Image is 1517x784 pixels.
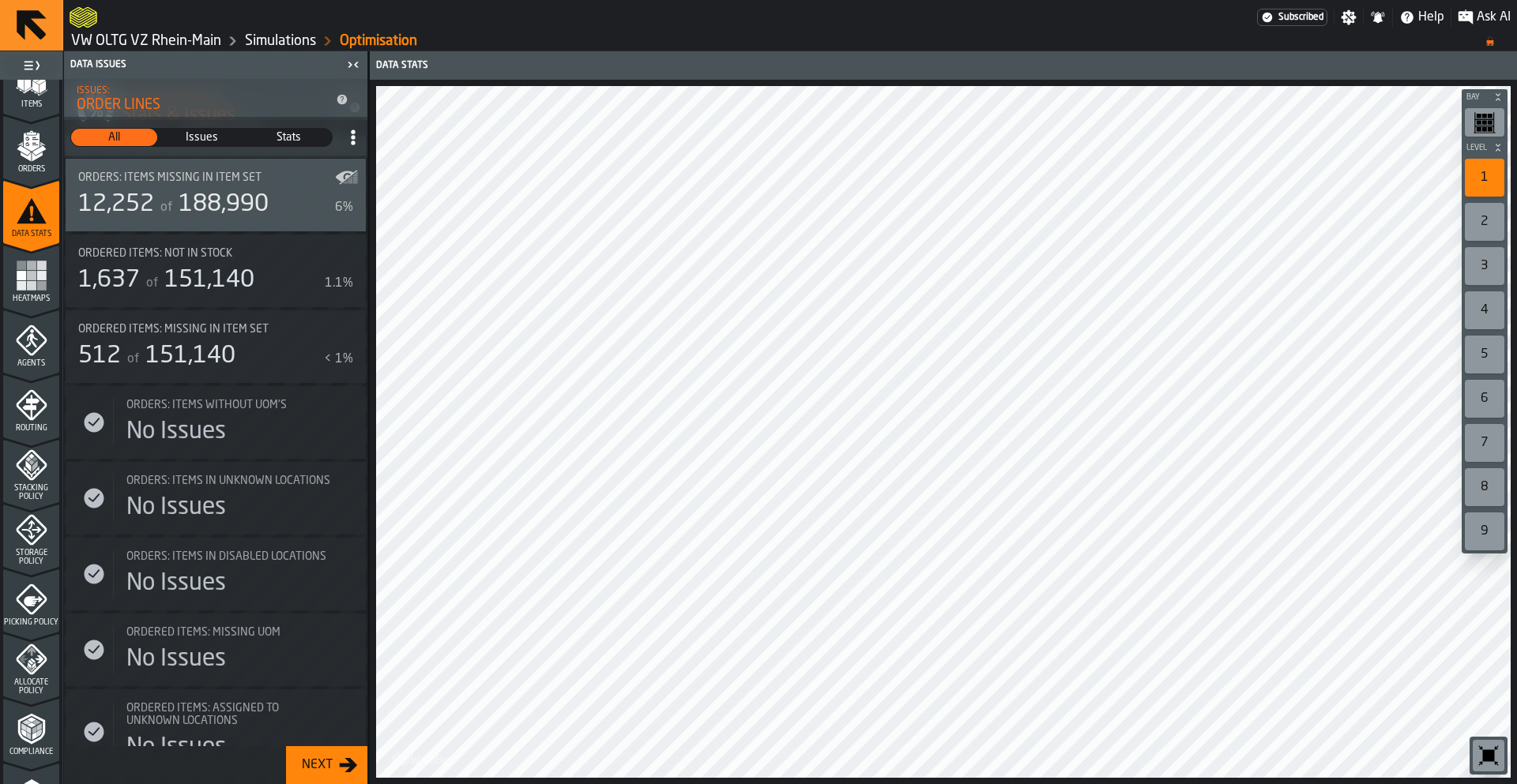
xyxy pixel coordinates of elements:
[3,115,59,178] li: menu Orders
[324,350,353,369] div: < 1%
[66,689,366,775] div: stat-Ordered items: Assigned to unknown locations
[3,54,59,77] label: button-toggle-Toggle Full Menu
[1278,12,1323,23] span: Subscribed
[247,129,331,145] span: Stats
[126,550,353,563] div: Title
[159,129,245,146] div: thumb
[3,294,59,303] span: Heatmaps
[126,702,353,727] div: Title
[1257,9,1327,26] div: Menu Subscription
[78,323,269,336] span: Ordered Items: Missing in Item Set
[334,159,359,190] label: button-toggle-Show on Map
[245,128,333,147] label: button-switch-multi-Stats
[1465,380,1504,418] div: 6
[78,247,353,260] div: Title
[1257,9,1327,26] a: link-to-/wh/i/44979e6c-6f66-405e-9874-c1e29f02a54a/settings/billing
[126,475,330,487] span: Orders: Items in Unknown locations
[1462,244,1508,288] div: button-toolbar-undefined
[71,129,157,146] div: thumb
[126,626,353,639] div: Title
[3,359,59,368] span: Agents
[1334,9,1363,25] label: button-toggle-Settings
[3,633,59,696] li: menu Allocate Policy
[3,568,59,632] li: menu Picking Policy
[3,245,59,308] li: menu Heatmaps
[66,386,366,459] div: stat-Orders: Items without UOM's
[3,618,59,627] span: Picking Policy
[1463,93,1490,102] span: Bay
[3,504,59,567] li: menu Storage Policy
[3,748,59,756] span: Compliance
[126,550,326,563] span: Orders: Items in Disabled locations
[1465,291,1504,329] div: 4
[1477,8,1511,27] span: Ask AI
[1462,105,1508,140] div: button-toolbar-undefined
[342,55,364,74] label: button-toggle-Close me
[77,85,329,96] div: Issues:
[295,756,339,775] div: Next
[78,342,121,370] div: 512
[286,746,367,784] button: button-Next
[67,59,342,70] div: Data Issues
[78,323,334,336] div: Title
[1462,89,1508,105] button: button-
[3,180,59,243] li: menu Data Stats
[126,702,334,727] div: Title
[126,475,334,487] div: Title
[3,424,59,433] span: Routing
[340,32,417,50] a: link-to-/wh/i/44979e6c-6f66-405e-9874-c1e29f02a54a/simulations/2cb18342-445c-46db-90a9-159ac2620fe0
[64,51,367,79] header: Data Issues
[126,702,334,727] span: Ordered items: Assigned to unknown locations
[145,344,235,368] span: 151,140
[126,399,334,411] div: Title
[1465,424,1504,462] div: 7
[66,159,366,231] div: stat-Orders: Items missing in Item Set
[78,171,353,184] div: Title
[1462,140,1508,156] button: button-
[66,613,366,686] div: stat-Ordered Items: Missing UOM
[325,274,353,293] div: 1.1%
[78,266,140,294] div: 1,637
[3,484,59,501] span: Stacking Policy
[1451,8,1517,27] label: button-toggle-Ask AI
[1462,509,1508,553] div: button-toolbar-undefined
[1462,377,1508,421] div: button-toolbar-undefined
[1364,9,1392,25] label: button-toggle-Notifications
[246,129,332,146] div: thumb
[66,462,366,535] div: stat-Orders: Items in Unknown locations
[1462,465,1508,509] div: button-toolbar-undefined
[1476,743,1501,768] svg: Reset zoom and position
[3,374,59,437] li: menu Routing
[1418,8,1444,27] span: Help
[245,32,316,50] a: link-to-/wh/i/44979e6c-6f66-405e-9874-c1e29f02a54a
[1462,156,1508,200] div: button-toolbar-undefined
[160,129,244,145] span: Issues
[78,171,334,184] div: Title
[146,277,158,290] span: of
[3,51,59,114] li: menu Items
[1465,247,1504,285] div: 3
[126,399,353,411] div: Title
[126,733,226,762] div: No Issues
[71,32,221,50] a: link-to-/wh/i/44979e6c-6f66-405e-9874-c1e29f02a54a
[78,247,232,260] span: Ordered Items: Not in Stock
[370,51,1517,80] header: Data Stats
[78,190,154,219] div: 12,252
[126,550,334,563] div: Title
[126,569,226,598] div: No Issues
[1393,8,1451,27] label: button-toggle-Help
[66,310,366,383] div: stat-Ordered Items: Missing in Item Set
[70,3,97,32] a: logo-header
[126,493,226,522] div: No Issues
[1462,200,1508,244] div: button-toolbar-undefined
[1462,332,1508,377] div: button-toolbar-undefined
[1463,144,1490,152] span: Level
[164,268,254,292] span: 151,140
[3,698,59,761] li: menu Compliance
[66,538,366,610] div: stat-Orders: Items in Disabled locations
[126,626,334,639] div: Title
[70,32,1511,51] nav: Breadcrumb
[1465,468,1504,506] div: 8
[77,96,329,114] div: Order Lines
[158,128,246,147] label: button-switch-multi-Issues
